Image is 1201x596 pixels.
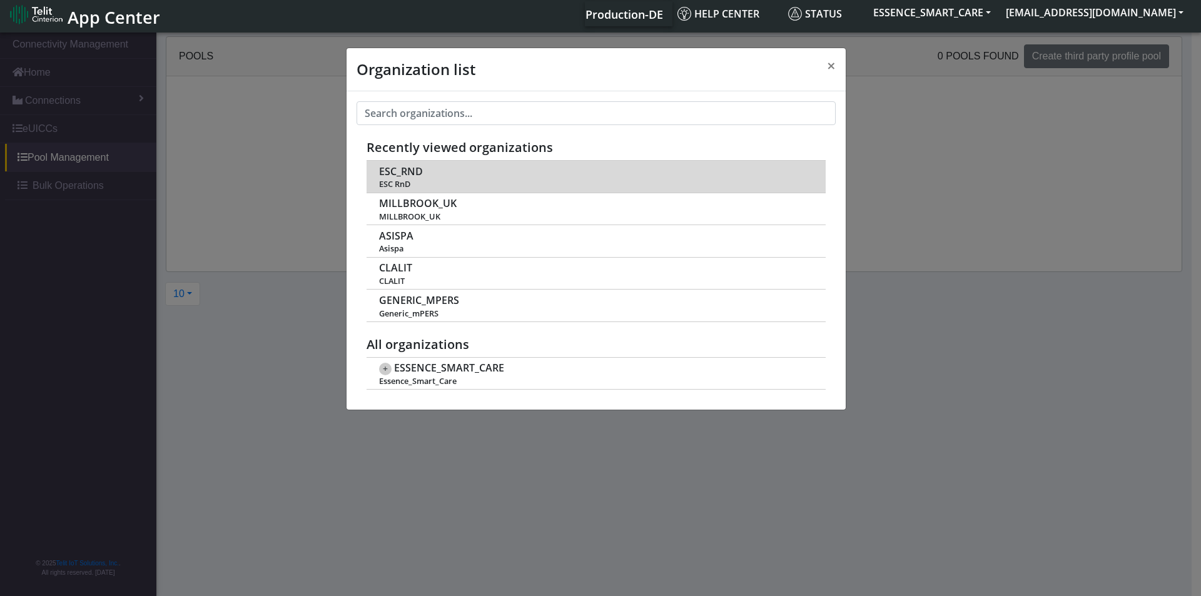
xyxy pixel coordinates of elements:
[367,337,826,352] h5: All organizations
[677,7,759,21] span: Help center
[357,58,475,81] h4: Organization list
[788,7,802,21] img: status.svg
[394,362,504,374] span: ESSENCE_SMART_CARE
[357,101,836,125] input: Search organizations...
[379,198,457,210] span: MILLBROOK_UK
[379,166,423,178] span: ESC_RND
[585,7,663,22] span: Production-DE
[379,363,392,375] span: +
[672,1,783,26] a: Help center
[827,55,836,76] span: ×
[379,309,812,318] span: Generic_mPERS
[379,376,812,386] span: Essence_Smart_Care
[379,212,812,221] span: MILLBROOK_UK
[379,230,413,242] span: ASISPA
[379,295,459,306] span: GENERIC_MPERS
[379,179,812,189] span: ESC RnD
[379,262,412,274] span: CLALIT
[10,4,63,24] img: logo-telit-cinterion-gw-new.png
[379,244,812,253] span: Asispa
[379,276,812,286] span: CLALIT
[783,1,866,26] a: Status
[788,7,842,21] span: Status
[677,7,691,21] img: knowledge.svg
[998,1,1191,24] button: [EMAIL_ADDRESS][DOMAIN_NAME]
[10,1,158,28] a: App Center
[866,1,998,24] button: ESSENCE_SMART_CARE
[585,1,662,26] a: Your current platform instance
[367,140,826,155] h5: Recently viewed organizations
[68,6,160,29] span: App Center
